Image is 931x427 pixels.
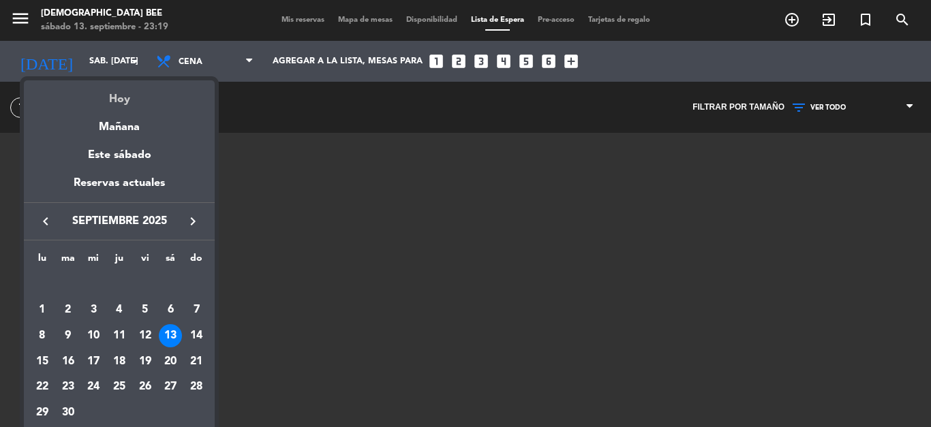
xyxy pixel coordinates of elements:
[132,298,158,323] td: 5 de septiembre de 2025
[80,375,106,400] td: 24 de septiembre de 2025
[132,251,158,272] th: viernes
[80,251,106,272] th: miércoles
[29,375,55,400] td: 22 de septiembre de 2025
[58,212,181,230] span: septiembre 2025
[183,375,209,400] td: 28 de septiembre de 2025
[57,298,80,321] div: 2
[80,349,106,375] td: 17 de septiembre de 2025
[158,349,184,375] td: 20 de septiembre de 2025
[159,298,182,321] div: 6
[158,323,184,349] td: 13 de septiembre de 2025
[29,400,55,426] td: 29 de septiembre de 2025
[185,324,208,347] div: 14
[82,376,105,399] div: 24
[31,401,54,424] div: 29
[108,376,131,399] div: 25
[132,323,158,349] td: 12 de septiembre de 2025
[181,212,205,230] button: keyboard_arrow_right
[57,324,80,347] div: 9
[31,324,54,347] div: 8
[106,323,132,349] td: 11 de septiembre de 2025
[29,251,55,272] th: lunes
[31,350,54,373] div: 15
[29,298,55,323] td: 1 de septiembre de 2025
[185,298,208,321] div: 7
[33,212,58,230] button: keyboard_arrow_left
[134,376,157,399] div: 26
[158,375,184,400] td: 27 de septiembre de 2025
[29,323,55,349] td: 8 de septiembre de 2025
[106,349,132,375] td: 18 de septiembre de 2025
[106,375,132,400] td: 25 de septiembre de 2025
[108,350,131,373] div: 18
[24,80,215,108] div: Hoy
[108,324,131,347] div: 11
[24,136,215,174] div: Este sábado
[31,376,54,399] div: 22
[183,349,209,375] td: 21 de septiembre de 2025
[183,251,209,272] th: domingo
[57,376,80,399] div: 23
[80,298,106,323] td: 3 de septiembre de 2025
[31,298,54,321] div: 1
[134,298,157,321] div: 5
[132,349,158,375] td: 19 de septiembre de 2025
[134,350,157,373] div: 19
[183,323,209,349] td: 14 de septiembre de 2025
[80,323,106,349] td: 10 de septiembre de 2025
[37,213,54,230] i: keyboard_arrow_left
[55,400,81,426] td: 30 de septiembre de 2025
[185,376,208,399] div: 28
[106,298,132,323] td: 4 de septiembre de 2025
[158,298,184,323] td: 6 de septiembre de 2025
[159,376,182,399] div: 27
[24,174,215,202] div: Reservas actuales
[159,324,182,347] div: 13
[158,251,184,272] th: sábado
[24,108,215,136] div: Mañana
[55,349,81,375] td: 16 de septiembre de 2025
[132,375,158,400] td: 26 de septiembre de 2025
[82,324,105,347] div: 10
[55,375,81,400] td: 23 de septiembre de 2025
[185,350,208,373] div: 21
[159,350,182,373] div: 20
[57,350,80,373] div: 16
[57,401,80,424] div: 30
[185,213,201,230] i: keyboard_arrow_right
[55,323,81,349] td: 9 de septiembre de 2025
[29,272,209,298] td: SEP.
[106,251,132,272] th: jueves
[82,298,105,321] div: 3
[108,298,131,321] div: 4
[55,251,81,272] th: martes
[55,298,81,323] td: 2 de septiembre de 2025
[183,298,209,323] td: 7 de septiembre de 2025
[29,349,55,375] td: 15 de septiembre de 2025
[134,324,157,347] div: 12
[82,350,105,373] div: 17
